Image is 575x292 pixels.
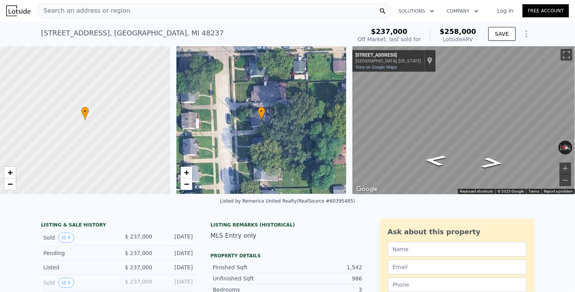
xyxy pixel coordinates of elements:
span: $ 237,000 [125,250,152,256]
path: Go North, Rosewood St [415,153,456,169]
div: [DATE] [159,278,193,288]
a: View on Google Maps [355,65,397,70]
span: − [184,179,189,189]
a: Log In [488,7,523,15]
div: [STREET_ADDRESS] , [GEOGRAPHIC_DATA] , MI 48237 [41,28,224,39]
div: 1,542 [288,263,362,271]
a: Open this area in Google Maps (opens a new window) [354,184,380,194]
span: $ 237,000 [125,279,152,285]
div: Listed [44,263,112,271]
div: Finished Sqft [213,263,288,271]
button: Rotate counterclockwise [558,141,563,154]
input: Phone [388,277,526,292]
div: [GEOGRAPHIC_DATA], [US_STATE] [355,59,421,64]
div: Sold [44,233,112,243]
span: $237,000 [371,27,407,35]
div: LISTING & SALE HISTORY [41,222,195,230]
div: • [258,107,265,120]
img: Google [354,184,380,194]
path: Go South, Rosewood St [472,155,513,171]
button: View historical data [58,278,74,288]
div: Pending [44,249,112,257]
div: Sold [44,278,112,288]
input: Email [388,260,526,274]
button: Toggle fullscreen view [561,49,572,60]
span: − [8,179,13,189]
div: Street View [352,46,575,194]
button: Zoom out [560,175,571,186]
div: • [81,107,89,120]
span: • [81,108,89,115]
button: Show Options [519,26,534,42]
span: © 2025 Google [498,189,524,193]
div: 986 [288,275,362,282]
div: Unfinished Sqft [213,275,288,282]
div: MLS Entry only [211,231,365,240]
a: Zoom out [181,178,192,190]
div: Lotside ARV [440,35,476,43]
span: $ 237,000 [125,233,152,240]
a: Free Account [523,4,569,17]
div: Ask about this property [388,227,526,237]
button: View historical data [58,233,74,243]
div: Off Market, last sold for [358,35,421,43]
button: Reset the view [558,143,573,151]
a: Zoom out [4,178,16,190]
a: Zoom in [181,167,192,178]
button: Zoom in [560,163,571,174]
span: $ 237,000 [125,264,152,270]
button: Rotate clockwise [568,141,573,154]
a: Terms (opens in new tab) [528,189,539,193]
div: [DATE] [159,263,193,271]
a: Zoom in [4,167,16,178]
button: Solutions [392,4,441,18]
div: Map [352,46,575,194]
span: $258,000 [440,27,476,35]
a: Show location on map [427,57,433,65]
div: [DATE] [159,249,193,257]
div: [STREET_ADDRESS] [355,52,421,59]
button: Company [441,4,485,18]
div: Listing Remarks (Historical) [211,222,365,228]
input: Name [388,242,526,257]
div: Property details [211,253,365,259]
img: Lotside [6,5,30,16]
span: • [258,108,265,115]
span: Search an address or region [37,6,130,15]
div: [DATE] [159,233,193,243]
button: Keyboard shortcuts [460,189,493,194]
button: SAVE [488,27,515,41]
span: + [184,168,189,177]
span: + [8,168,13,177]
a: Report a problem [544,189,573,193]
div: Listed by Remerica United Realty (RealSource #60395485) [220,198,355,204]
